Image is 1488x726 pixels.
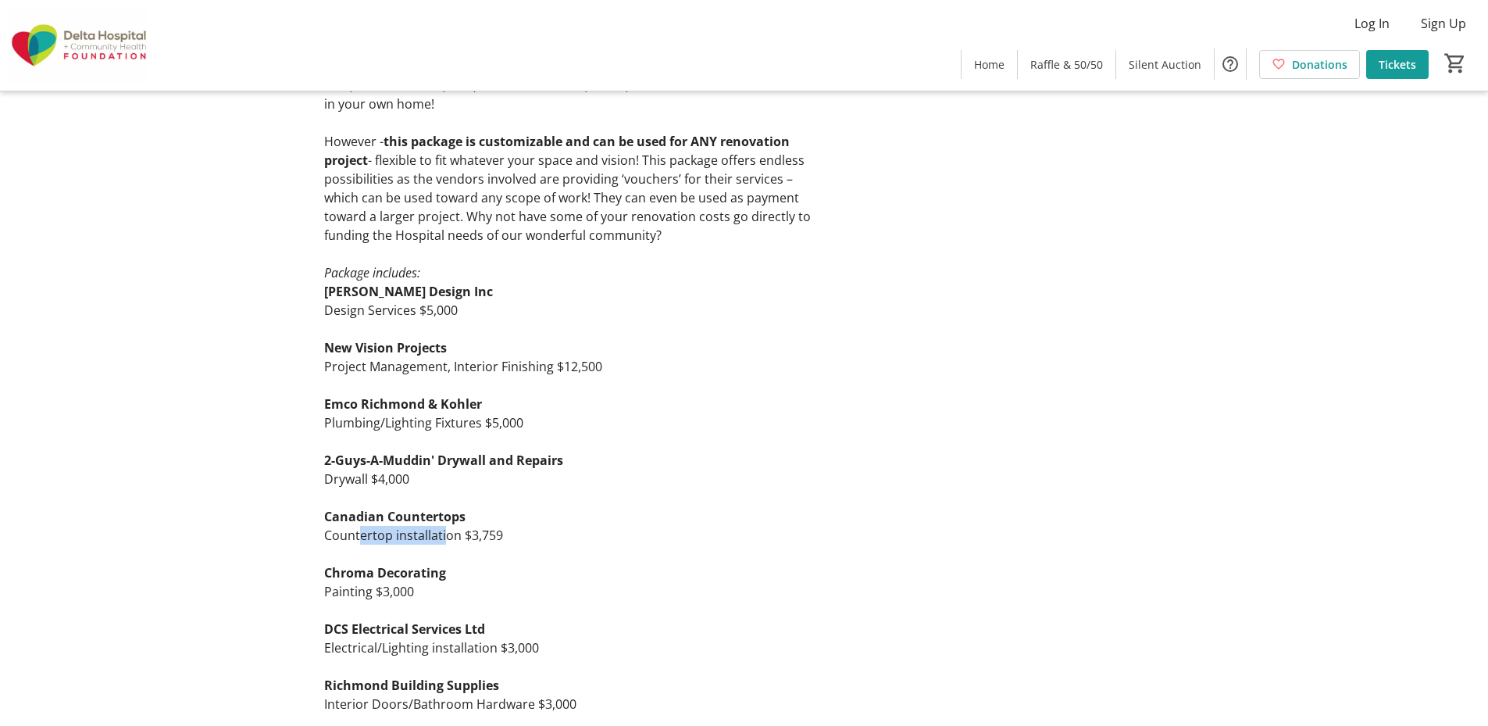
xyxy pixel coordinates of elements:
[1129,56,1201,73] span: Silent Auction
[324,526,821,545] p: Countertop installation $3,759
[324,638,821,657] p: Electrical/Lighting installation $3,000
[1030,56,1103,73] span: Raffle & 50/50
[1441,49,1469,77] button: Cart
[1259,50,1360,79] a: Donations
[324,301,821,320] p: Design Services $5,000
[974,56,1004,73] span: Home
[324,695,821,713] p: Interior Doors/Bathroom Hardware $3,000
[324,508,466,525] strong: Canadian Countertops
[324,339,447,356] strong: New Vision Projects
[1379,56,1416,73] span: Tickets
[324,395,482,413] strong: Emco Richmond & Kohler
[324,582,821,601] p: Painting $3,000
[324,452,563,469] strong: 2-Guys-A-Muddin' Drywall and Repairs
[1116,50,1214,79] a: Silent Auction
[324,677,499,694] strong: Richmond Building Supplies
[1421,14,1466,33] span: Sign Up
[324,283,493,300] strong: [PERSON_NAME] Design Inc
[324,357,821,376] p: Project Management, Interior Finishing $12,500
[9,6,148,84] img: Delta Hospital and Community Health Foundation's Logo
[1354,14,1390,33] span: Log In
[962,50,1017,79] a: Home
[324,620,485,638] strong: DCS Electrical Services Ltd
[324,133,790,169] strong: this package is customizable and can be used for ANY renovation project
[324,470,821,488] p: Drywall $4,000
[1215,48,1246,80] button: Help
[1342,11,1402,36] button: Log In
[1018,50,1115,79] a: Raffle & 50/50
[1408,11,1479,36] button: Sign Up
[324,132,821,245] p: However - - flexible to fit whatever your space and vision! This package offers endless possibili...
[324,564,446,581] strong: Chroma Decorating
[1292,56,1347,73] span: Donations
[1366,50,1429,79] a: Tickets
[324,264,420,281] em: Package includes:
[324,413,821,432] p: Plumbing/Lighting Fixtures $5,000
